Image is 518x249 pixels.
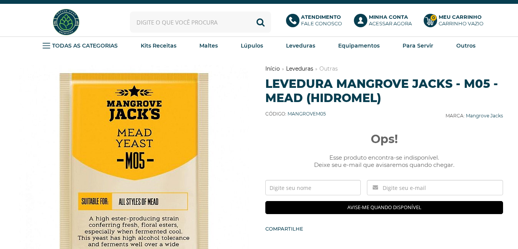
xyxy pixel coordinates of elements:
a: AtendimentoFale conosco [286,14,346,31]
a: Leveduras [286,65,313,72]
a: TODAS AS CATEGORIAS [43,40,118,51]
input: Avise-me quando disponível [265,201,503,214]
strong: Para Servir [403,42,433,49]
strong: 0 [430,15,437,21]
div: Carrinho Vazio [439,20,483,27]
strong: Kits Receitas [141,42,176,49]
strong: Leveduras [286,42,315,49]
img: Hopfen Haus BrewShop [52,8,81,36]
strong: Lúpulos [241,42,263,49]
a: Equipamentos [338,40,380,51]
input: Digite seu nome [265,180,361,195]
a: Outros [456,40,475,51]
a: Leveduras [286,40,315,51]
h1: Levedura Mangrove Jacks - M05 - Mead (Hidromel) [265,77,503,105]
span: Ops! [265,132,503,146]
span: MANGROVEM05 [288,111,326,117]
strong: Outros [456,42,475,49]
b: Código: [265,111,286,117]
b: Atendimento [301,14,341,20]
a: Outras [319,65,338,72]
strong: Maltes [199,42,218,49]
p: Acessar agora [369,14,412,27]
p: Fale conosco [301,14,342,27]
a: Lúpulos [241,40,263,51]
b: Meu Carrinho [439,14,482,20]
strong: Equipamentos [338,42,380,49]
input: Digite o que você procura [130,12,271,33]
button: Buscar [250,12,271,33]
span: Esse produto encontra-se indisponível. Deixe seu e-mail que avisaremos quando chegar. [265,154,503,168]
b: Minha Conta [369,14,408,20]
a: Início [265,65,280,72]
a: Minha ContaAcessar agora [354,14,416,31]
strong: TODAS AS CATEGORIAS [52,42,118,49]
b: Marca: [446,113,465,119]
a: Para Servir [403,40,433,51]
a: Maltes [199,40,218,51]
a: Mangrove Jacks [466,113,503,119]
a: Kits Receitas [141,40,176,51]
